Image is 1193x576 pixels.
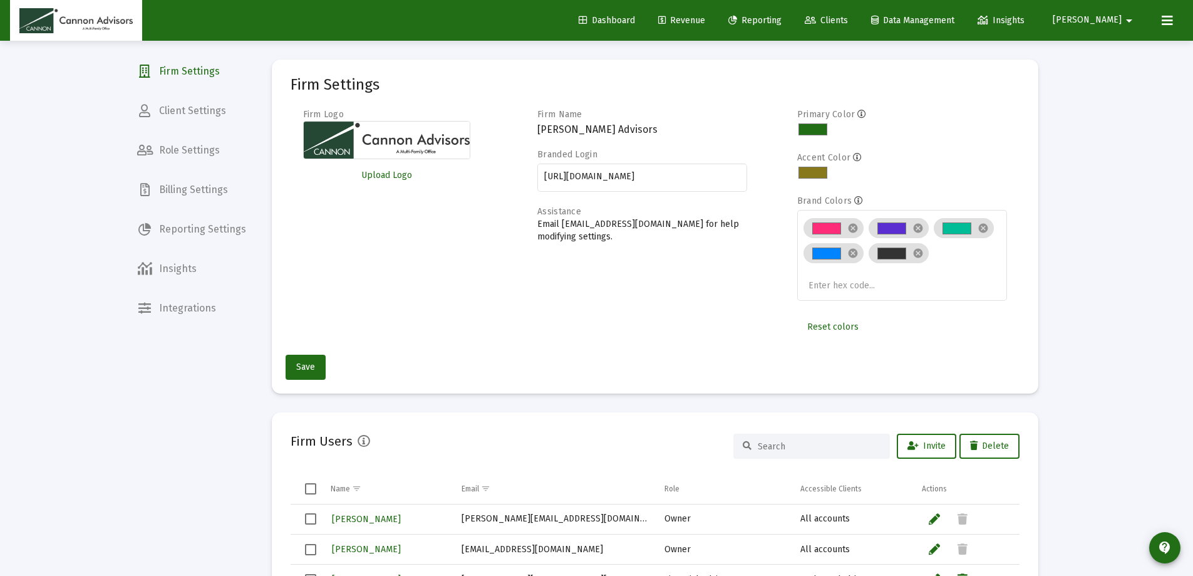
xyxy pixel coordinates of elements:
p: The performance data represents past performance. Past performance does not guarantee future resu... [5,61,724,72]
span: [PERSON_NAME] [332,514,401,525]
a: Insights [127,254,256,284]
a: Data Management [861,8,964,33]
a: Integrations [127,293,256,323]
span: [PERSON_NAME] [332,544,401,555]
span: [PERSON_NAME] [1053,15,1122,26]
p: The investment return and principal value of an investment will fluctuate so that an investors's ... [5,101,724,123]
span: Data Management [871,15,954,26]
span: All accounts [800,513,850,524]
button: Reset colors [797,315,869,340]
td: [EMAIL_ADDRESS][DOMAIN_NAME] [453,535,656,565]
h3: [PERSON_NAME] Advisors [537,121,747,139]
div: Email [462,484,479,494]
span: Owner [664,544,691,555]
span: Save [296,362,315,372]
input: Search [758,441,881,452]
div: Role [664,484,679,494]
div: Accessible Clients [800,484,862,494]
span: Upload Logo [361,170,412,181]
p: This report is provided as a courtesy for informational purposes only and may include unmanaged a... [5,153,724,175]
img: Dashboard [19,8,133,33]
button: Delete [959,434,1020,459]
span: All accounts [800,544,850,555]
mat-icon: cancel [847,223,859,234]
label: Branded Login [537,149,597,160]
button: [PERSON_NAME] [1038,8,1152,33]
label: Assistance [537,206,581,217]
span: Owner [664,513,691,524]
label: Accent Color [797,152,850,163]
a: Revenue [648,8,715,33]
td: [PERSON_NAME][EMAIL_ADDRESS][DOMAIN_NAME] [453,505,656,535]
td: Column Name [322,474,453,504]
label: Firm Logo [303,109,344,120]
div: Actions [922,484,947,494]
mat-card-title: Firm Settings [291,78,380,91]
span: Clients [805,15,848,26]
mat-icon: cancel [978,223,989,234]
a: [PERSON_NAME] [331,540,402,558]
td: Column Accessible Clients [792,474,914,504]
p: Performance is based on information from third party sources believed to be reliable. Performance... [5,9,724,31]
a: Clients [795,8,858,33]
img: Firm logo [303,121,471,159]
a: Insights [968,8,1035,33]
a: Client Settings [127,96,256,126]
span: Invite [907,441,946,451]
button: Save [286,355,326,380]
a: Reporting Settings [127,214,256,244]
a: [PERSON_NAME] [331,510,402,528]
p: Email [EMAIL_ADDRESS][DOMAIN_NAME] for help modifying settings. [537,218,747,243]
h2: Firm Users [291,431,353,451]
span: Reset colors [807,322,859,332]
td: Column Role [656,474,792,504]
a: Reporting [718,8,792,33]
button: Upload Logo [303,163,471,188]
td: Column Email [453,474,656,504]
span: Delete [970,441,1009,451]
input: Enter hex code... [808,281,902,291]
mat-icon: cancel [912,248,924,259]
a: Dashboard [569,8,645,33]
label: Firm Name [537,109,582,120]
span: Reporting [728,15,782,26]
span: Insights [978,15,1025,26]
td: Column Actions [913,474,1019,504]
label: Primary Color [797,109,855,120]
a: Billing Settings [127,175,256,205]
span: Show filter options for column 'Email' [481,484,490,493]
a: Firm Settings [127,56,256,86]
mat-chip-list: Brand colors [803,216,1000,293]
div: Select row [305,513,316,525]
span: Revenue [658,15,705,26]
div: Select row [305,544,316,555]
div: Select all [305,483,316,495]
span: Dashboard [579,15,635,26]
label: Brand Colors [797,196,852,206]
button: Invite [897,434,956,459]
a: Role Settings [127,135,256,165]
mat-icon: cancel [912,223,924,234]
mat-icon: arrow_drop_down [1122,8,1137,33]
mat-icon: cancel [847,248,859,259]
div: Name [331,484,350,494]
mat-icon: contact_support [1157,540,1172,555]
span: Show filter options for column 'Name' [352,484,361,493]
